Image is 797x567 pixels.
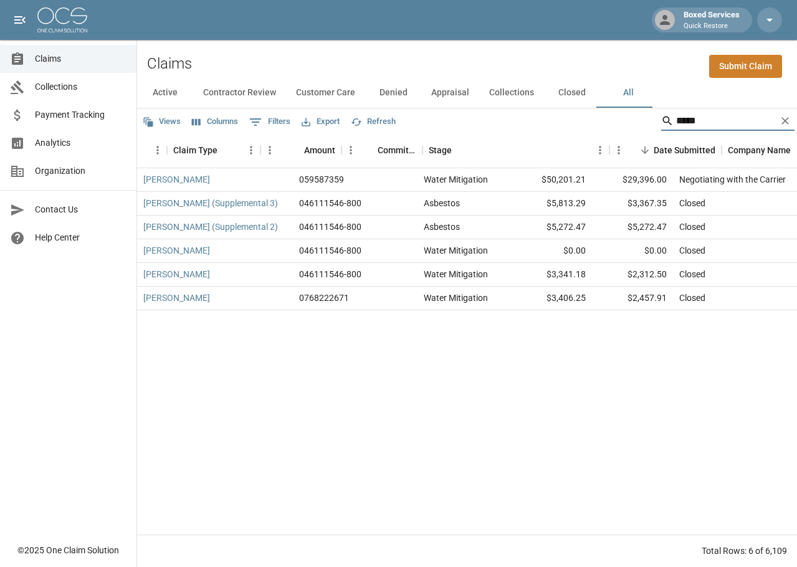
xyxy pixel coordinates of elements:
button: Closed [544,78,600,108]
button: Refresh [348,112,399,131]
button: Menu [242,141,260,160]
div: $29,396.00 [592,168,673,192]
div: $0.00 [592,239,673,263]
button: Menu [148,141,167,160]
div: Committed Amount [378,133,416,168]
div: 046111546-800 [299,221,361,233]
div: 059587359 [299,173,344,186]
button: Menu [609,141,628,160]
div: $5,813.29 [511,192,592,216]
div: $3,367.35 [592,192,673,216]
div: $5,272.47 [511,216,592,239]
button: Sort [636,141,654,159]
a: [PERSON_NAME] (Supplemental 2) [143,221,278,233]
button: Contractor Review [193,78,286,108]
div: $0.00 [511,239,592,263]
button: Denied [365,78,421,108]
a: [PERSON_NAME] [143,173,210,186]
button: Customer Care [286,78,365,108]
a: [PERSON_NAME] [143,292,210,304]
div: dynamic tabs [137,78,797,108]
span: Help Center [35,231,126,244]
button: Sort [217,141,235,159]
div: Claim Number [42,133,167,168]
div: Water Mitigation [424,292,488,304]
div: $2,457.91 [592,287,673,310]
button: Sort [452,141,469,159]
div: Closed [679,268,705,280]
button: Menu [260,141,279,160]
div: Amount [260,133,341,168]
button: Views [140,112,184,131]
div: © 2025 One Claim Solution [17,544,119,556]
button: Select columns [189,112,241,131]
div: $2,312.50 [592,263,673,287]
div: Asbestos [424,221,460,233]
div: Date Submitted [654,133,715,168]
span: Organization [35,164,126,178]
h2: Claims [147,55,192,73]
div: Water Mitigation [424,244,488,257]
button: All [600,78,656,108]
div: $3,341.18 [511,263,592,287]
button: Show filters [246,112,294,132]
button: Export [298,112,343,131]
span: Collections [35,80,126,93]
a: [PERSON_NAME] [143,268,210,280]
span: Claims [35,52,126,65]
div: 046111546-800 [299,244,361,257]
div: Negotiating with the Carrier [679,173,786,186]
a: [PERSON_NAME] [143,244,210,257]
div: Closed [679,244,705,257]
div: $50,201.21 [511,168,592,192]
span: Contact Us [35,203,126,216]
div: Closed [679,292,705,304]
button: Sort [287,141,304,159]
a: [PERSON_NAME] (Supplemental 3) [143,197,278,209]
div: Total Rows: 6 of 6,109 [702,545,787,557]
button: Menu [591,141,609,160]
div: Closed [679,197,705,209]
button: Active [137,78,193,108]
img: ocs-logo-white-transparent.png [37,7,87,32]
div: Asbestos [424,197,460,209]
div: Date Submitted [609,133,722,168]
div: 0768222671 [299,292,349,304]
div: Committed Amount [341,133,422,168]
div: Company Name [728,133,791,168]
div: 046111546-800 [299,268,361,280]
button: Collections [479,78,544,108]
div: Stage [429,133,452,168]
p: Quick Restore [684,21,740,32]
div: Boxed Services [679,9,745,31]
button: Sort [360,141,378,159]
div: $5,272.47 [592,216,673,239]
button: open drawer [7,7,32,32]
a: Submit Claim [709,55,782,78]
div: Claim Type [173,133,217,168]
div: Amount [304,133,335,168]
button: Menu [341,141,360,160]
span: Payment Tracking [35,108,126,121]
button: Clear [776,112,795,130]
div: 046111546-800 [299,197,361,209]
div: Closed [679,221,705,233]
div: $3,406.25 [511,287,592,310]
div: Search [661,111,795,133]
div: Claim Type [167,133,260,168]
div: Stage [422,133,609,168]
span: Analytics [35,136,126,150]
div: Water Mitigation [424,268,488,280]
button: Appraisal [421,78,479,108]
div: Water Mitigation [424,173,488,186]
